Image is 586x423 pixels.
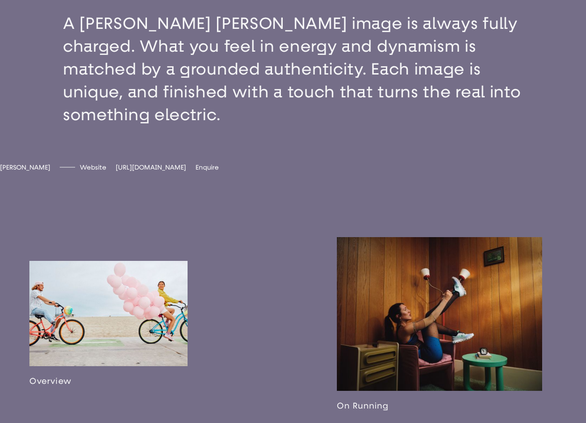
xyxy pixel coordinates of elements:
[195,164,219,171] a: Enquire[EMAIL_ADDRESS][DOMAIN_NAME]
[80,164,106,171] span: Website
[80,164,106,171] a: Website[DOMAIN_NAME]
[116,164,186,171] span: [URL][DOMAIN_NAME]
[195,164,219,171] span: Enquire
[116,164,186,171] a: Instagram[URL][DOMAIN_NAME]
